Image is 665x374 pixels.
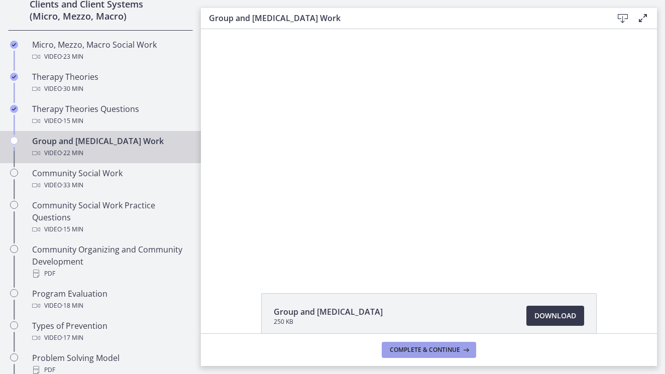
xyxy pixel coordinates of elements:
[32,135,189,159] div: Group and [MEDICAL_DATA] Work
[32,243,189,280] div: Community Organizing and Community Development
[62,179,83,191] span: · 33 min
[62,332,83,344] span: · 17 min
[62,223,83,235] span: · 15 min
[390,346,460,354] span: Complete & continue
[209,12,597,24] h3: Group and [MEDICAL_DATA] Work
[32,51,189,63] div: Video
[62,83,83,95] span: · 30 min
[32,288,189,312] div: Program Evaluation
[32,223,189,235] div: Video
[62,115,83,127] span: · 15 min
[274,318,383,326] span: 250 KB
[201,29,657,270] iframe: Video Lesson
[32,300,189,312] div: Video
[32,332,189,344] div: Video
[32,268,189,280] div: PDF
[274,306,383,318] span: Group and [MEDICAL_DATA]
[32,115,189,127] div: Video
[10,105,18,113] i: Completed
[32,179,189,191] div: Video
[62,51,83,63] span: · 23 min
[32,320,189,344] div: Types of Prevention
[32,39,189,63] div: Micro, Mezzo, Macro Social Work
[32,167,189,191] div: Community Social Work
[32,199,189,235] div: Community Social Work Practice Questions
[32,83,189,95] div: Video
[10,73,18,81] i: Completed
[382,342,476,358] button: Complete & continue
[62,147,83,159] span: · 22 min
[32,71,189,95] div: Therapy Theories
[32,103,189,127] div: Therapy Theories Questions
[10,41,18,49] i: Completed
[32,147,189,159] div: Video
[62,300,83,312] span: · 18 min
[534,310,576,322] span: Download
[526,306,584,326] a: Download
